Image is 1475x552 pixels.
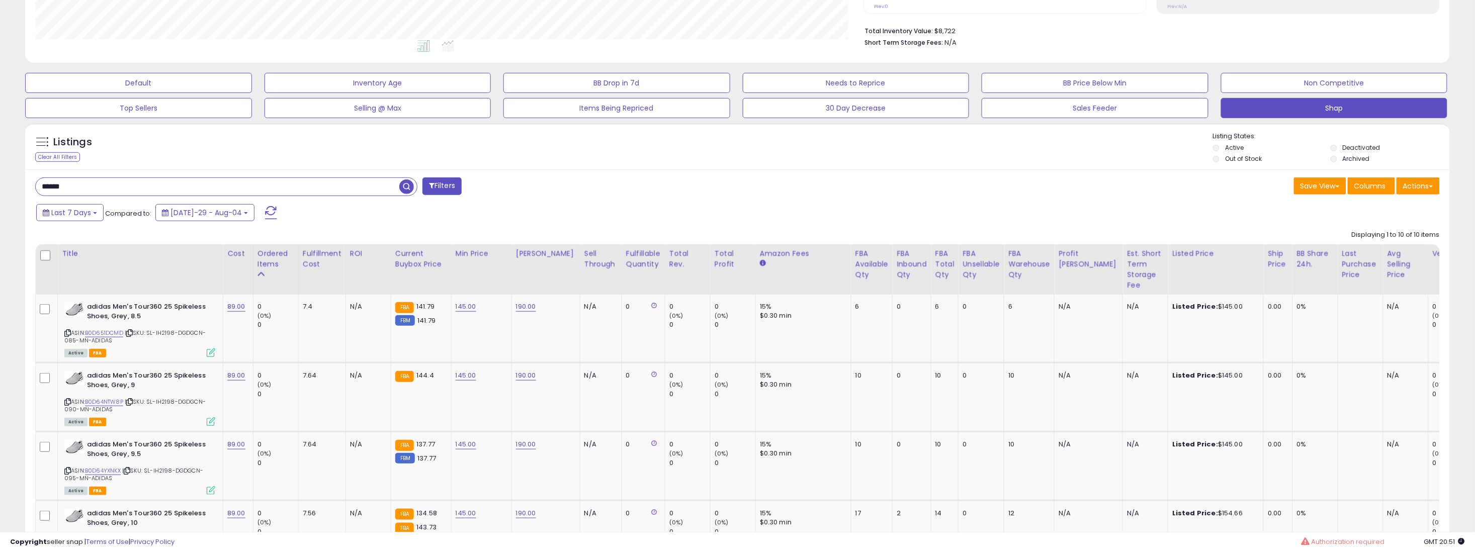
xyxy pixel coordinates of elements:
div: 6 [855,302,885,311]
span: Compared to: [105,209,151,218]
div: seller snap | | [10,537,175,547]
div: Total Profit [715,248,751,269]
span: | SKU: SL-IH2198-DGDGCN-090-MN-ADIDAS [64,398,206,413]
div: 0 [1433,509,1473,518]
div: 0 [669,320,710,329]
small: (0%) [1433,449,1447,457]
small: (0%) [669,518,683,526]
div: ASIN: [64,302,215,356]
a: B0D64NTW8P [85,398,123,406]
div: Ordered Items [257,248,294,269]
div: 0 [715,371,755,380]
div: 0 [669,390,710,399]
div: Fulfillment Cost [303,248,341,269]
div: 15% [760,509,843,518]
small: (0%) [715,518,729,526]
div: 0 [1433,440,1473,449]
img: 314fMvhNUTL._SL40_.jpg [64,302,84,316]
div: ASIN: [64,371,215,425]
button: Shap [1221,98,1448,118]
div: N/A [1127,371,1160,380]
a: Privacy Policy [130,537,175,546]
button: Top Sellers [25,98,252,118]
div: BB Share 24h. [1297,248,1334,269]
div: $145.00 [1172,302,1256,311]
button: Sales Feeder [982,98,1208,118]
div: 17 [855,509,885,518]
a: 145.00 [456,371,476,381]
div: 0 [963,440,996,449]
small: (0%) [715,381,729,389]
div: ROI [350,248,387,259]
h5: Listings [53,135,92,149]
img: 314fMvhNUTL._SL40_.jpg [64,509,84,523]
div: $154.66 [1172,509,1256,518]
small: FBM [395,453,415,464]
img: 314fMvhNUTL._SL40_.jpg [64,440,84,454]
span: FBA [89,487,106,495]
div: 0 [715,509,755,518]
small: (0%) [257,312,272,320]
small: (0%) [1433,381,1447,389]
label: Active [1225,143,1244,152]
span: Last 7 Days [51,208,91,218]
div: Sell Through [584,248,618,269]
div: $0.30 min [760,311,843,320]
a: 190.00 [516,508,536,518]
a: 145.00 [456,302,476,312]
div: Ship Price [1268,248,1288,269]
div: Listed Price [1172,248,1259,259]
div: 0 [963,509,996,518]
span: | SKU: SL-IH2198-DGDGCN-095-MN-ADIDAS [64,467,203,482]
div: Min Price [456,248,507,259]
span: 144.4 [416,371,434,380]
div: 0 [257,440,298,449]
small: FBA [395,302,414,313]
a: Terms of Use [86,537,129,546]
div: N/A [350,509,383,518]
span: 134.58 [416,508,437,518]
div: 0 [1433,458,1473,468]
div: 0 [715,320,755,329]
div: [PERSON_NAME] [516,248,576,259]
label: Out of Stock [1225,154,1262,163]
small: (0%) [669,449,683,457]
div: $0.30 min [760,449,843,458]
small: FBM [395,315,415,326]
div: 0 [897,371,923,380]
div: 0 [1433,390,1473,399]
div: N/A [1387,440,1421,449]
div: 7.56 [303,509,338,518]
div: 0.00 [1268,371,1284,380]
span: N/A [945,38,957,47]
div: $145.00 [1172,371,1256,380]
small: (0%) [1433,518,1447,526]
small: (0%) [669,381,683,389]
a: 190.00 [516,302,536,312]
div: 0 [669,458,710,468]
span: FBA [89,418,106,426]
span: 141.79 [417,316,436,325]
div: N/A [584,302,614,311]
div: 10 [855,371,885,380]
div: Est. Short Term Storage Fee [1127,248,1164,291]
b: adidas Men's Tour360 25 Spikeless Shoes, Grey, 9.5 [87,440,209,461]
div: 0 [715,302,755,311]
b: adidas Men's Tour360 25 Spikeless Shoes, Grey, 10 [87,509,209,530]
small: (0%) [669,312,683,320]
button: Save View [1294,177,1346,195]
small: (0%) [257,381,272,389]
div: N/A [1059,371,1115,380]
div: 0.00 [1268,440,1284,449]
img: 314fMvhNUTL._SL40_.jpg [64,371,84,385]
div: 0 [626,509,657,518]
span: 2025-08-12 20:51 GMT [1424,537,1465,546]
small: Prev: 0 [875,4,889,10]
span: All listings currently available for purchase on Amazon [64,487,88,495]
a: 89.00 [227,371,245,381]
div: Displaying 1 to 10 of 10 items [1352,230,1440,240]
div: Avg Selling Price [1387,248,1424,280]
div: 0 [1433,371,1473,380]
div: Title [62,248,219,259]
span: [DATE]-29 - Aug-04 [170,208,242,218]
